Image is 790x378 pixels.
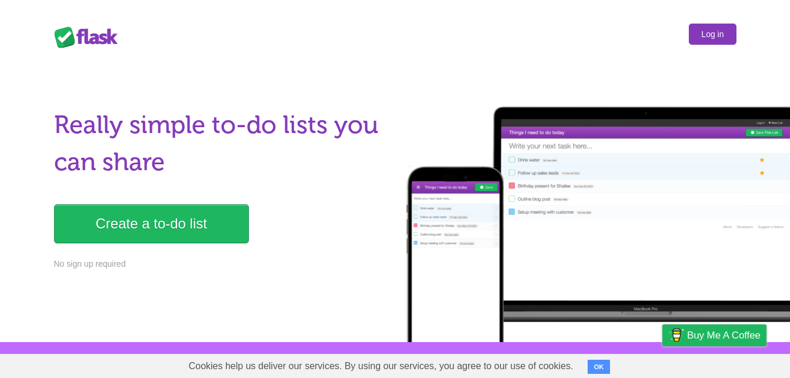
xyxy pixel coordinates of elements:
[588,360,611,374] button: OK
[662,324,766,346] a: Buy me a coffee
[54,258,388,270] p: No sign up required
[54,204,249,243] a: Create a to-do list
[54,107,388,181] h1: Really simple to-do lists you can share
[177,354,585,378] span: Cookies help us deliver our services. By using our services, you agree to our use of cookies.
[689,24,736,45] a: Log in
[687,325,761,346] span: Buy me a coffee
[668,325,684,345] img: Buy me a coffee
[54,26,125,48] div: Flask Lists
